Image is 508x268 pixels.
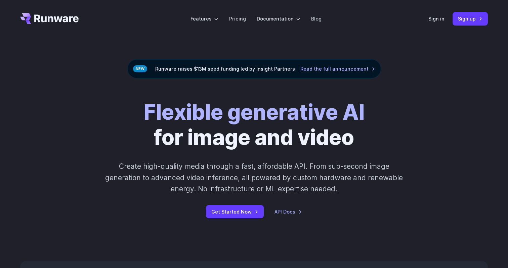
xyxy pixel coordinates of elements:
[300,65,375,73] a: Read the full announcement
[206,205,264,218] a: Get Started Now
[144,100,365,150] h1: for image and video
[104,161,404,194] p: Create high-quality media through a fast, affordable API. From sub-second image generation to adv...
[274,208,302,216] a: API Docs
[144,100,365,125] strong: Flexible generative AI
[20,13,79,24] a: Go to /
[257,15,300,23] label: Documentation
[453,12,488,25] a: Sign up
[127,59,381,78] div: Runware raises $13M seed funding led by Insight Partners
[311,15,322,23] a: Blog
[229,15,246,23] a: Pricing
[428,15,444,23] a: Sign in
[190,15,218,23] label: Features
